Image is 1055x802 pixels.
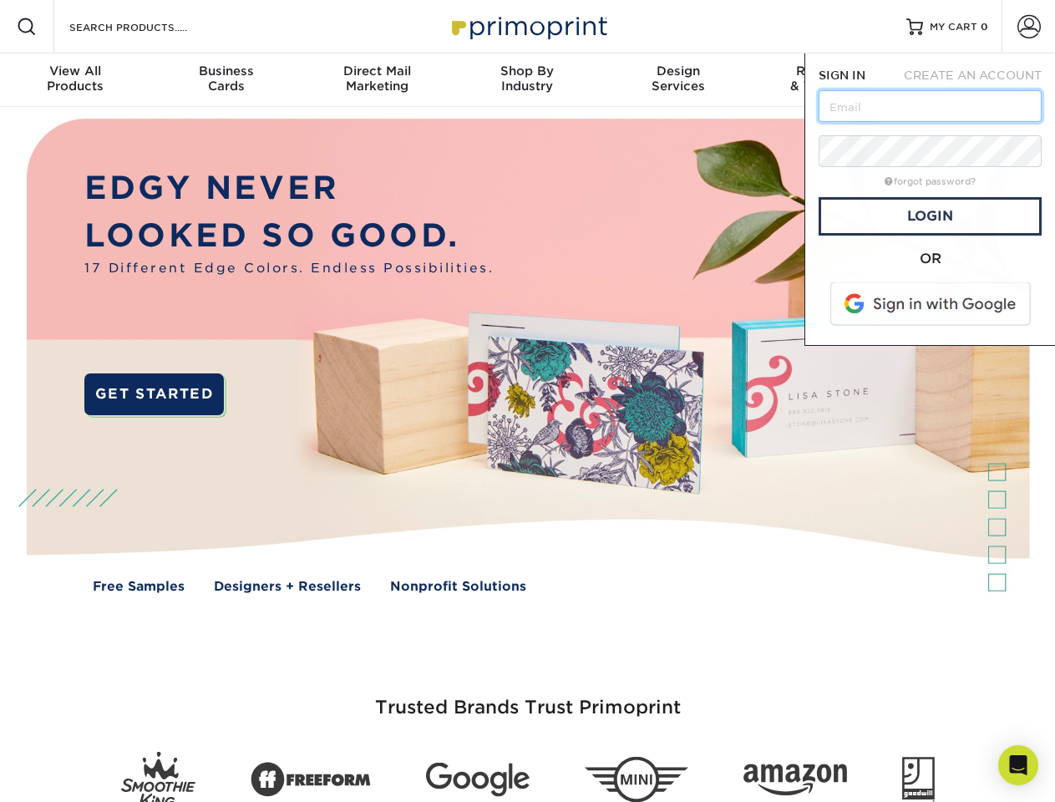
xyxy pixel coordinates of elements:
[819,197,1042,236] a: Login
[84,165,494,212] p: EDGY NEVER
[4,751,142,796] iframe: Google Customer Reviews
[84,373,224,415] a: GET STARTED
[84,259,494,278] span: 17 Different Edge Colors. Endless Possibilities.
[753,63,904,79] span: Resources
[819,249,1042,269] div: OR
[444,8,611,44] img: Primoprint
[819,90,1042,122] input: Email
[452,53,602,107] a: Shop ByIndustry
[214,577,361,596] a: Designers + Resellers
[904,69,1042,82] span: CREATE AN ACCOUNT
[603,63,753,79] span: Design
[68,17,231,37] input: SEARCH PRODUCTS.....
[84,212,494,260] p: LOOKED SO GOOD.
[902,757,935,802] img: Goodwill
[981,21,988,33] span: 0
[390,577,526,596] a: Nonprofit Solutions
[603,53,753,107] a: DesignServices
[302,63,452,94] div: Marketing
[753,53,904,107] a: Resources& Templates
[150,53,301,107] a: BusinessCards
[302,63,452,79] span: Direct Mail
[39,657,1017,739] h3: Trusted Brands Trust Primoprint
[452,63,602,79] span: Shop By
[930,20,977,34] span: MY CART
[452,63,602,94] div: Industry
[743,764,847,796] img: Amazon
[150,63,301,94] div: Cards
[426,763,530,797] img: Google
[885,176,976,187] a: forgot password?
[302,53,452,107] a: Direct MailMarketing
[998,745,1038,785] div: Open Intercom Messenger
[150,63,301,79] span: Business
[603,63,753,94] div: Services
[93,577,185,596] a: Free Samples
[753,63,904,94] div: & Templates
[819,69,865,82] span: SIGN IN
